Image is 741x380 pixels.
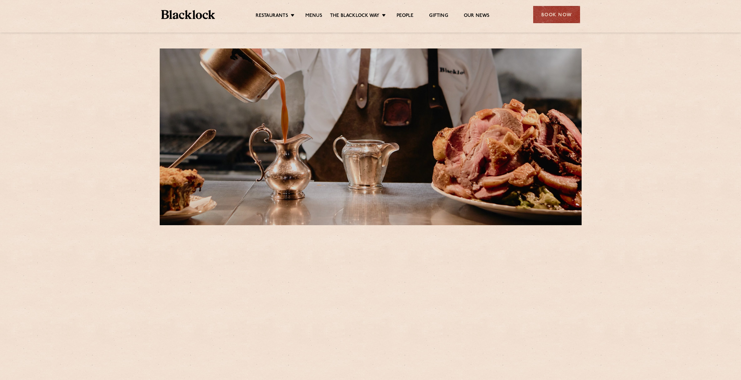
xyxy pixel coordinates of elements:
a: Restaurants [256,13,288,20]
a: Menus [305,13,322,20]
a: The Blacklock Way [330,13,379,20]
a: Our News [464,13,490,20]
div: Book Now [533,6,580,23]
a: Gifting [429,13,448,20]
a: People [397,13,413,20]
img: BL_Textured_Logo-footer-cropped.svg [161,10,215,19]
